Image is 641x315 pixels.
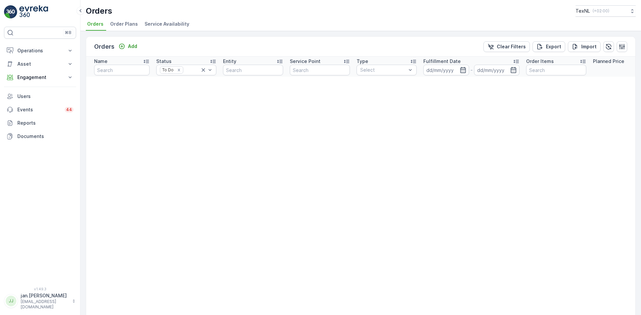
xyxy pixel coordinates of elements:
[17,74,63,81] p: Engagement
[526,58,554,65] p: Order Items
[483,41,530,52] button: Clear Filters
[156,58,172,65] p: Status
[94,65,150,75] input: Search
[17,106,61,113] p: Events
[474,65,520,75] input: dd/mm/yyyy
[568,41,601,52] button: Import
[65,30,71,35] p: ⌘B
[593,58,624,65] p: Planned Price
[423,58,461,65] p: Fulfillment Date
[4,44,76,57] button: Operations
[87,21,103,27] span: Orders
[223,65,283,75] input: Search
[576,8,590,14] p: TexNL
[4,71,76,84] button: Engagement
[21,292,69,299] p: jan.[PERSON_NAME]
[4,57,76,71] button: Asset
[4,287,76,291] span: v 1.49.3
[546,43,561,50] p: Export
[17,47,63,54] p: Operations
[470,66,473,74] p: -
[17,61,63,67] p: Asset
[110,21,138,27] span: Order Plans
[116,42,140,50] button: Add
[526,65,586,75] input: Search
[6,296,16,306] div: JJ
[423,65,469,75] input: dd/mm/yyyy
[175,67,183,73] div: Remove To Do
[94,58,108,65] p: Name
[145,21,189,27] span: Service Availability
[86,6,112,16] p: Orders
[19,5,48,19] img: logo_light-DOdMpM7g.png
[66,107,72,112] p: 44
[4,5,17,19] img: logo
[17,93,73,100] p: Users
[21,299,69,310] p: [EMAIL_ADDRESS][DOMAIN_NAME]
[581,43,597,50] p: Import
[128,43,137,50] p: Add
[576,5,636,17] button: TexNL(+02:00)
[4,292,76,310] button: JJjan.[PERSON_NAME][EMAIL_ADDRESS][DOMAIN_NAME]
[4,90,76,103] a: Users
[497,43,526,50] p: Clear Filters
[593,8,609,14] p: ( +02:00 )
[290,65,350,75] input: Search
[17,133,73,140] p: Documents
[290,58,320,65] p: Service Point
[360,67,406,73] p: Select
[357,58,368,65] p: Type
[4,103,76,116] a: Events44
[94,42,115,51] p: Orders
[160,67,175,73] div: To Do
[223,58,236,65] p: Entity
[4,116,76,130] a: Reports
[4,130,76,143] a: Documents
[17,120,73,126] p: Reports
[532,41,565,52] button: Export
